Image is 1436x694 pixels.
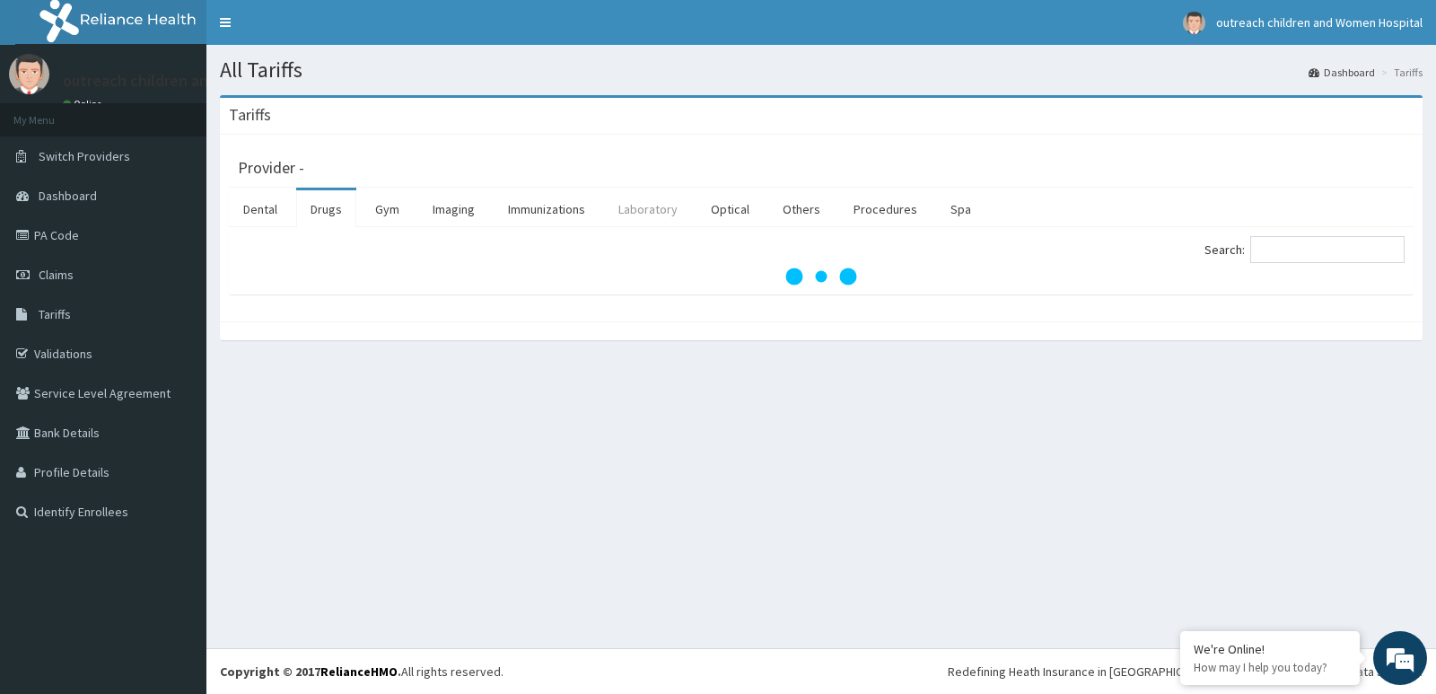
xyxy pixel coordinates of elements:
[1309,65,1375,80] a: Dashboard
[39,188,97,204] span: Dashboard
[220,58,1423,82] h1: All Tariffs
[9,54,49,94] img: User Image
[948,663,1423,681] div: Redefining Heath Insurance in [GEOGRAPHIC_DATA] using Telemedicine and Data Science!
[1204,236,1405,263] label: Search:
[238,160,304,176] h3: Provider -
[1216,14,1423,31] span: outreach children and Women Hospital
[1183,12,1205,34] img: User Image
[1194,660,1346,675] p: How may I help you today?
[361,190,414,228] a: Gym
[63,73,336,89] p: outreach children and Women Hospital
[936,190,985,228] a: Spa
[220,663,401,680] strong: Copyright © 2017 .
[785,241,857,312] svg: audio-loading
[494,190,600,228] a: Immunizations
[229,107,271,123] h3: Tariffs
[1377,65,1423,80] li: Tariffs
[418,190,489,228] a: Imaging
[39,306,71,322] span: Tariffs
[320,663,398,680] a: RelianceHMO
[839,190,932,228] a: Procedures
[696,190,764,228] a: Optical
[1194,641,1346,657] div: We're Online!
[206,648,1436,694] footer: All rights reserved.
[63,98,106,110] a: Online
[1250,236,1405,263] input: Search:
[39,148,130,164] span: Switch Providers
[768,190,835,228] a: Others
[604,190,692,228] a: Laboratory
[39,267,74,283] span: Claims
[296,190,356,228] a: Drugs
[229,190,292,228] a: Dental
